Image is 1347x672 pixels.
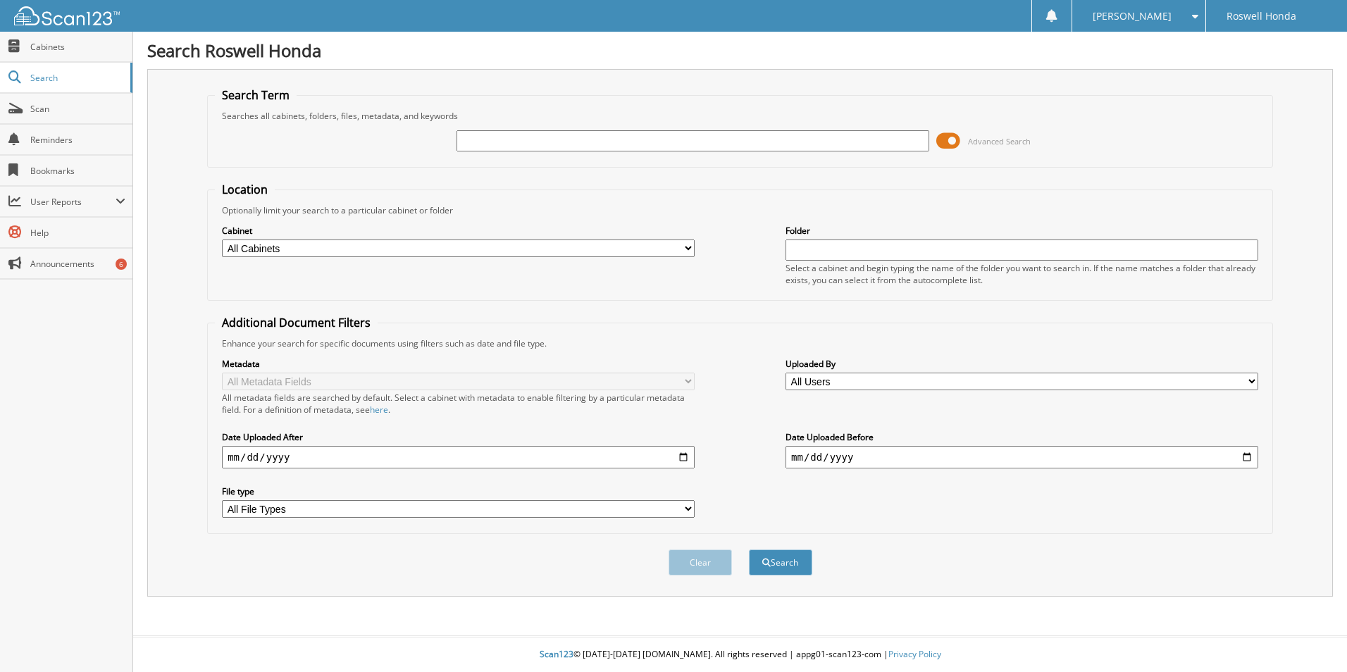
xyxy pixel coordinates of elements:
[215,87,297,103] legend: Search Term
[30,103,125,115] span: Scan
[540,648,573,660] span: Scan123
[222,225,695,237] label: Cabinet
[215,182,275,197] legend: Location
[30,258,125,270] span: Announcements
[133,637,1347,672] div: © [DATE]-[DATE] [DOMAIN_NAME]. All rights reserved | appg01-scan123-com |
[222,358,695,370] label: Metadata
[888,648,941,660] a: Privacy Policy
[116,259,127,270] div: 6
[786,446,1258,468] input: end
[786,225,1258,237] label: Folder
[14,6,120,25] img: scan123-logo-white.svg
[30,227,125,239] span: Help
[215,110,1265,122] div: Searches all cabinets, folders, files, metadata, and keywords
[30,41,125,53] span: Cabinets
[30,165,125,177] span: Bookmarks
[370,404,388,416] a: here
[222,431,695,443] label: Date Uploaded After
[215,337,1265,349] div: Enhance your search for specific documents using filters such as date and file type.
[222,485,695,497] label: File type
[215,204,1265,216] div: Optionally limit your search to a particular cabinet or folder
[222,446,695,468] input: start
[147,39,1333,62] h1: Search Roswell Honda
[30,196,116,208] span: User Reports
[786,358,1258,370] label: Uploaded By
[1227,12,1296,20] span: Roswell Honda
[215,315,378,330] legend: Additional Document Filters
[786,262,1258,286] div: Select a cabinet and begin typing the name of the folder you want to search in. If the name match...
[222,392,695,416] div: All metadata fields are searched by default. Select a cabinet with metadata to enable filtering b...
[1093,12,1172,20] span: [PERSON_NAME]
[30,134,125,146] span: Reminders
[968,136,1031,147] span: Advanced Search
[786,431,1258,443] label: Date Uploaded Before
[749,549,812,575] button: Search
[669,549,732,575] button: Clear
[30,72,123,84] span: Search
